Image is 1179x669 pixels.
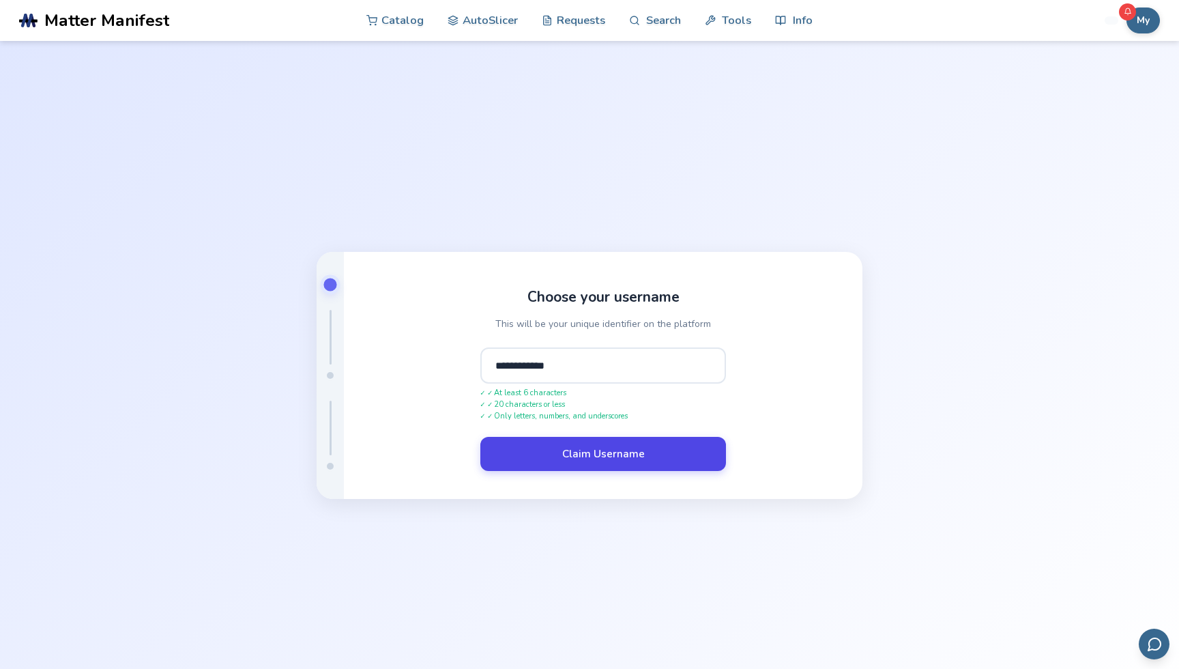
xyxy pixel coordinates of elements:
button: My [1126,8,1160,33]
span: ✓ 20 characters or less [480,401,726,410]
button: Claim Username [480,437,726,471]
button: Send feedback via email [1139,629,1169,659]
h1: Choose your username [527,289,680,305]
span: Matter Manifest [44,11,169,30]
span: ✓ At least 6 characters [480,389,726,398]
span: ✓ Only letters, numbers, and underscores [480,412,726,421]
p: This will be your unique identifier on the platform [495,317,711,331]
